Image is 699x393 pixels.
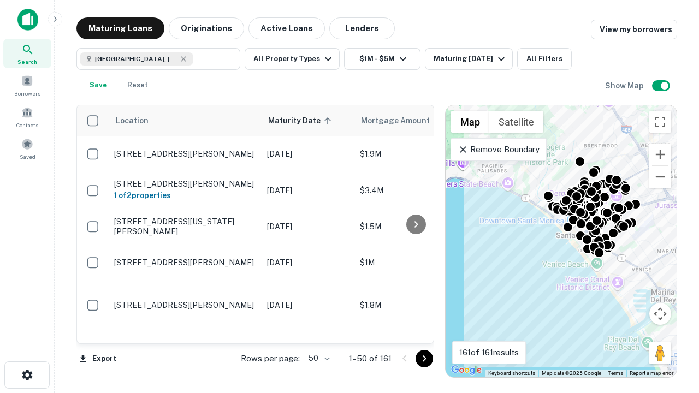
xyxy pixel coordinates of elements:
[425,48,513,70] button: Maturing [DATE]
[3,134,51,163] a: Saved
[605,80,645,92] h6: Show Map
[361,114,444,127] span: Mortgage Amount
[360,221,469,233] p: $1.5M
[114,217,256,236] p: [STREET_ADDRESS][US_STATE][PERSON_NAME]
[360,148,469,160] p: $1.9M
[267,257,349,269] p: [DATE]
[434,52,508,65] div: Maturing [DATE]
[114,258,256,267] p: [STREET_ADDRESS][PERSON_NAME]
[354,105,475,136] th: Mortgage Amount
[458,143,539,156] p: Remove Boundary
[448,363,484,377] img: Google
[649,166,671,188] button: Zoom out
[517,48,572,70] button: All Filters
[268,114,335,127] span: Maturity Date
[16,121,38,129] span: Contacts
[649,111,671,133] button: Toggle fullscreen view
[115,114,149,127] span: Location
[262,105,354,136] th: Maturity Date
[267,184,349,196] p: [DATE]
[76,17,164,39] button: Maturing Loans
[649,303,671,325] button: Map camera controls
[649,144,671,165] button: Zoom in
[3,39,51,68] a: Search
[459,346,519,359] p: 161 of 161 results
[644,306,699,358] iframe: Chat Widget
[95,54,177,64] span: [GEOGRAPHIC_DATA], [GEOGRAPHIC_DATA], [GEOGRAPHIC_DATA]
[114,149,256,159] p: [STREET_ADDRESS][PERSON_NAME]
[349,352,392,365] p: 1–50 of 161
[360,257,469,269] p: $1M
[360,184,469,196] p: $3.4M
[14,89,40,98] span: Borrowers
[114,179,256,189] p: [STREET_ADDRESS][PERSON_NAME]
[416,350,433,367] button: Go to next page
[81,74,116,96] button: Save your search to get updates of matches that match your search criteria.
[17,57,37,66] span: Search
[114,300,256,310] p: [STREET_ADDRESS][PERSON_NAME]
[76,350,119,367] button: Export
[245,48,340,70] button: All Property Types
[448,363,484,377] a: Open this area in Google Maps (opens a new window)
[114,189,256,201] h6: 1 of 2 properties
[241,352,300,365] p: Rows per page:
[120,74,155,96] button: Reset
[267,221,349,233] p: [DATE]
[344,48,420,70] button: $1M - $5M
[3,102,51,132] a: Contacts
[451,111,489,133] button: Show street map
[267,299,349,311] p: [DATE]
[3,70,51,100] a: Borrowers
[630,370,673,376] a: Report a map error
[304,350,331,366] div: 50
[488,370,535,377] button: Keyboard shortcuts
[360,299,469,311] p: $1.8M
[267,148,349,160] p: [DATE]
[109,105,262,136] th: Location
[17,9,38,31] img: capitalize-icon.png
[591,20,677,39] a: View my borrowers
[489,111,543,133] button: Show satellite imagery
[608,370,623,376] a: Terms (opens in new tab)
[542,370,601,376] span: Map data ©2025 Google
[446,105,677,377] div: 0 0
[329,17,395,39] button: Lenders
[169,17,244,39] button: Originations
[248,17,325,39] button: Active Loans
[20,152,35,161] span: Saved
